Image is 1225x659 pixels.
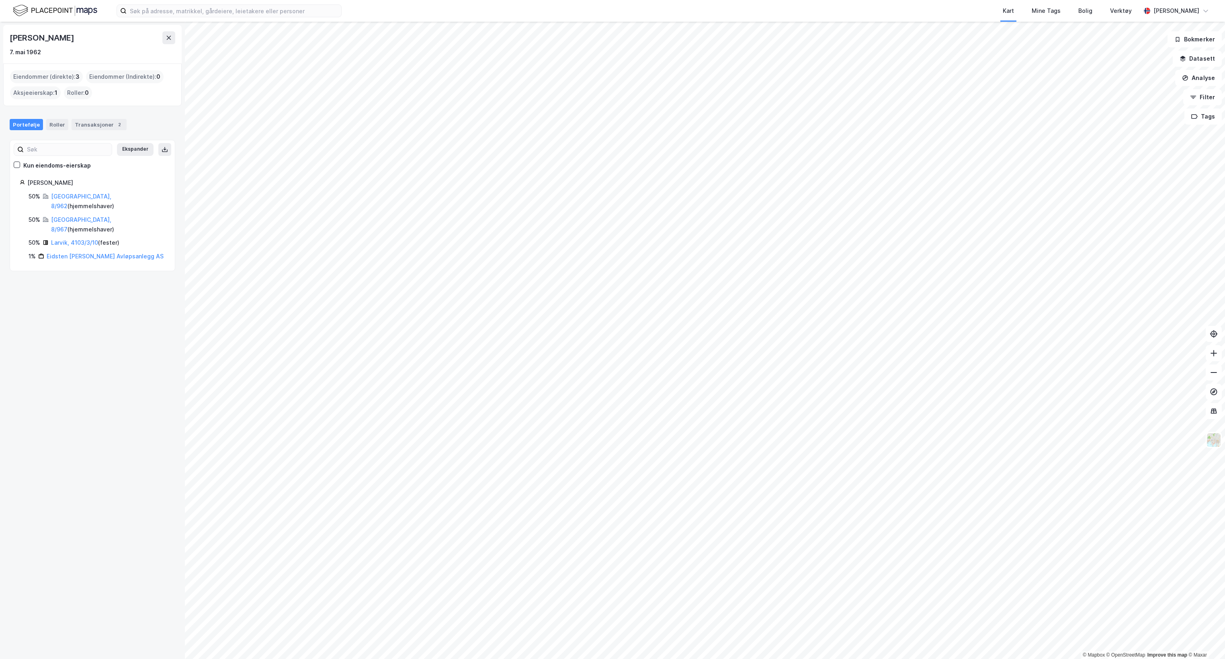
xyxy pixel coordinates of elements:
span: 3 [76,72,80,82]
img: logo.f888ab2527a4732fd821a326f86c7f29.svg [13,4,97,18]
div: Verktøy [1110,6,1132,16]
a: Eidsten [PERSON_NAME] Avløpsanlegg AS [47,253,164,260]
input: Søk [24,143,112,156]
div: Roller [46,119,68,130]
div: 50% [29,192,40,201]
div: 50% [29,215,40,225]
div: Transaksjoner [72,119,127,130]
div: Eiendommer (Indirekte) : [86,70,164,83]
img: Z [1206,432,1221,448]
div: Aksjeeierskap : [10,86,61,99]
button: Filter [1183,89,1222,105]
input: Søk på adresse, matrikkel, gårdeiere, leietakere eller personer [127,5,341,17]
div: Kun eiendoms-eierskap [23,161,91,170]
div: 1% [29,252,36,261]
a: Larvik, 4103/3/10 [51,239,98,246]
div: Bolig [1078,6,1092,16]
div: 2 [115,121,123,129]
button: Analyse [1175,70,1222,86]
div: [PERSON_NAME] [10,31,76,44]
a: OpenStreetMap [1106,652,1145,658]
a: Improve this map [1147,652,1187,658]
div: Kart [1003,6,1014,16]
span: 1 [55,88,57,98]
div: Kontrollprogram for chat [1185,620,1225,659]
button: Tags [1184,108,1222,125]
div: 7. mai 1962 [10,47,41,57]
div: Mine Tags [1032,6,1061,16]
span: 0 [85,88,89,98]
div: ( hjemmelshaver ) [51,215,165,234]
div: 50% [29,238,40,248]
div: Roller : [64,86,92,99]
a: [GEOGRAPHIC_DATA], 8/962 [51,193,111,209]
iframe: Chat Widget [1185,620,1225,659]
div: Portefølje [10,119,43,130]
div: Eiendommer (direkte) : [10,70,83,83]
a: [GEOGRAPHIC_DATA], 8/967 [51,216,111,233]
a: Mapbox [1083,652,1105,658]
span: 0 [156,72,160,82]
div: [PERSON_NAME] [1153,6,1199,16]
button: Bokmerker [1168,31,1222,47]
button: Datasett [1173,51,1222,67]
div: ( fester ) [51,238,119,248]
div: ( hjemmelshaver ) [51,192,165,211]
button: Ekspander [117,143,154,156]
div: [PERSON_NAME] [27,178,165,188]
